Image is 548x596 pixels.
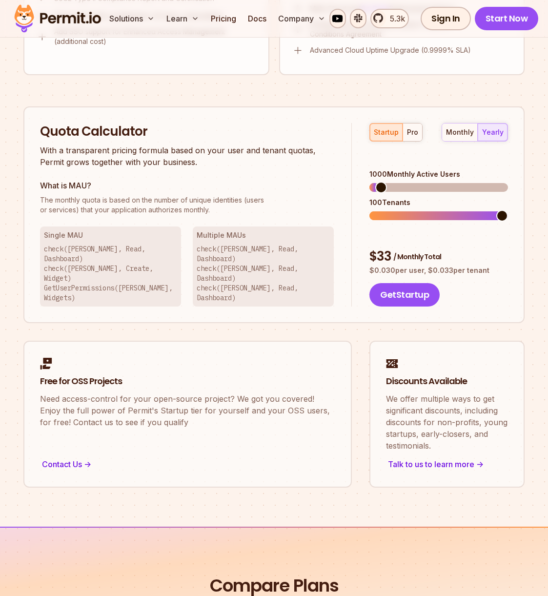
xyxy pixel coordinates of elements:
p: check([PERSON_NAME], Read, Dashboard) check([PERSON_NAME], Create, Widget) GetUserPermissions([PE... [44,244,177,303]
a: Docs [244,9,270,28]
p: check([PERSON_NAME], Read, Dashboard) check([PERSON_NAME], Read, Dashboard) check([PERSON_NAME], ... [197,244,330,303]
p: Advanced Cloud Uptime Upgrade (0.9999% SLA) [310,45,471,55]
h2: Free for OSS Projects [40,375,335,388]
span: -> [84,458,91,470]
h3: Multiple MAUs [197,230,330,240]
span: 5.3k [384,13,405,24]
a: Free for OSS ProjectsNeed access-control for your open-source project? We got you covered! Enjoy ... [23,341,352,488]
h2: Discounts Available [386,375,508,388]
button: Learn [162,9,203,28]
a: Sign In [421,7,471,30]
div: Contact Us [40,457,335,471]
button: Company [274,9,329,28]
span: -> [476,458,484,470]
h3: Single MAU [44,230,177,240]
span: The monthly quota is based on the number of unique identities (users [40,195,334,205]
img: Permit logo [10,2,105,35]
div: $ 33 [369,248,508,266]
span: / Monthly Total [393,252,441,262]
h3: What is MAU? [40,180,334,191]
p: Need access-control for your open-source project? We got you covered! Enjoy the full power of Per... [40,393,335,428]
button: GetStartup [369,283,440,307]
div: 1000 Monthly Active Users [369,169,508,179]
a: Pricing [207,9,240,28]
p: $ 0.030 per user, $ 0.033 per tenant [369,266,508,275]
div: Talk to us to learn more [386,457,508,471]
div: 100 Tenants [369,198,508,207]
div: monthly [446,127,474,137]
div: pro [407,127,418,137]
a: Start Now [475,7,539,30]
p: With a transparent pricing formula based on your user and tenant quotas, Permit grows together wi... [40,144,334,168]
a: Discounts AvailableWe offer multiple ways to get significant discounts, including discounts for n... [369,341,525,488]
a: 5.3k [370,9,409,28]
button: Solutions [105,9,159,28]
p: We offer multiple ways to get significant discounts, including discounts for non-profits, young s... [386,393,508,452]
h2: Quota Calculator [40,123,334,141]
p: or services) that your application authorizes monthly. [40,195,334,215]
